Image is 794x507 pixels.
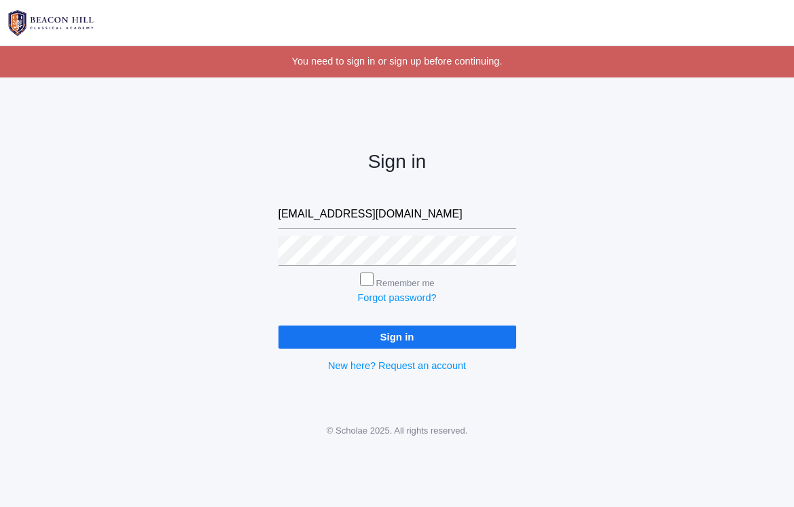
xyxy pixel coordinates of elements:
a: Forgot password? [357,292,436,303]
label: Remember me [376,278,435,288]
h2: Sign in [278,152,516,173]
input: Sign in [278,326,516,348]
a: New here? Request an account [328,360,466,371]
input: Email address [278,200,516,230]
